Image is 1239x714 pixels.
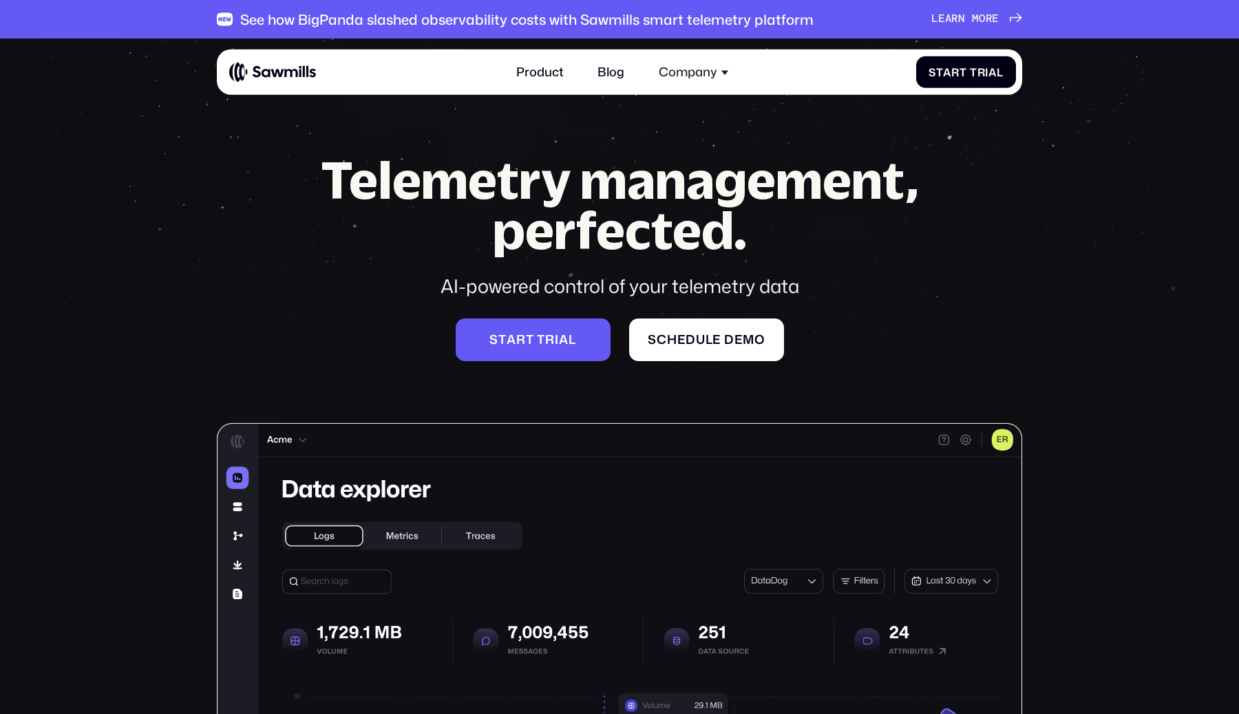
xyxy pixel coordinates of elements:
[970,65,977,78] span: T
[677,332,686,347] span: e
[686,332,696,347] span: d
[537,332,545,347] span: t
[712,332,721,347] span: e
[951,65,960,78] span: r
[951,12,958,25] span: r
[696,332,706,347] span: u
[743,332,754,347] span: m
[943,65,951,78] span: a
[960,65,967,78] span: t
[986,12,993,25] span: r
[977,65,986,78] span: r
[958,12,965,25] span: n
[649,56,739,89] div: Company
[516,332,526,347] span: r
[754,332,765,347] span: o
[545,332,555,347] span: r
[979,12,986,25] span: o
[667,332,677,347] span: h
[929,65,936,78] span: S
[938,12,945,25] span: e
[659,65,717,80] div: Company
[706,332,713,347] span: l
[931,12,938,25] span: L
[936,65,944,78] span: t
[988,65,997,78] span: a
[498,332,507,347] span: t
[945,12,952,25] span: a
[290,155,949,255] h1: Telemetry management, perfected.
[555,332,559,347] span: i
[629,318,784,361] a: Scheduledemo
[931,12,1022,25] a: Learnmore
[657,332,667,347] span: c
[916,56,1016,88] a: StartTrial
[489,332,498,347] span: S
[507,332,516,347] span: a
[569,332,576,347] span: l
[734,332,743,347] span: e
[589,56,634,89] a: Blog
[240,11,814,28] div: See how BigPanda slashed observability costs with Sawmills smart telemetry platform
[724,332,734,347] span: d
[559,332,569,347] span: a
[507,56,573,89] a: Product
[290,274,949,300] div: AI-powered control of your telemetry data
[972,12,979,25] span: m
[526,332,534,347] span: t
[456,318,611,361] a: Starttrial
[997,65,1004,78] span: l
[648,332,657,347] span: S
[992,12,999,25] span: e
[985,65,988,78] span: i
